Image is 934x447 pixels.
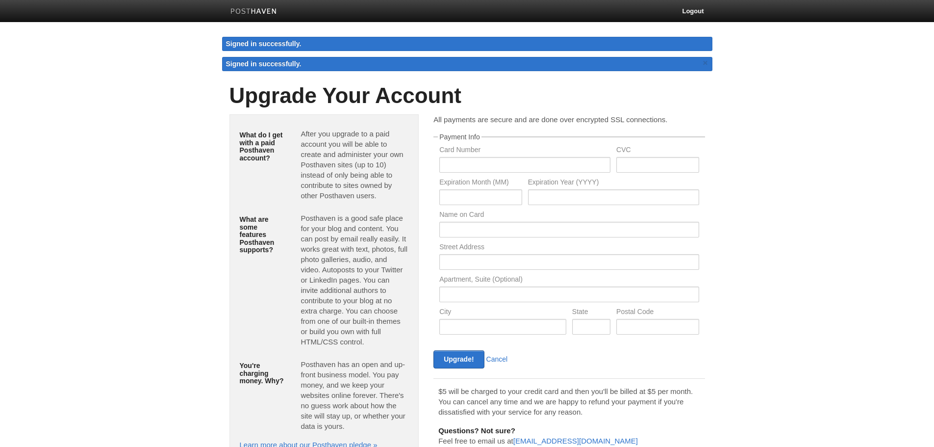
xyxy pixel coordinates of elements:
[230,8,277,16] img: Posthaven-bar
[240,216,286,254] h5: What are some features Posthaven supports?
[301,359,408,431] p: Posthaven has an open and up-front business model. You pay money, and we keep your websites onlin...
[439,276,699,285] label: Apartment, Suite (Optional)
[226,60,302,68] span: Signed in successfully.
[439,211,699,220] label: Name on Card
[301,213,408,347] p: Posthaven is a good safe place for your blog and content. You can post by email really easily. It...
[438,386,700,417] p: $5 will be charged to your credit card and then you'll be billed at $5 per month. You can cancel ...
[513,437,638,445] a: [EMAIL_ADDRESS][DOMAIN_NAME]
[439,308,566,317] label: City
[438,426,515,435] b: Questions? Not sure?
[301,129,408,201] p: After you upgrade to a paid account you will be able to create and administer your own Posthaven ...
[439,179,522,188] label: Expiration Month (MM)
[486,355,508,363] a: Cancel
[240,362,286,385] h5: You're charging money. Why?
[616,146,699,156] label: CVC
[439,146,610,156] label: Card Number
[438,425,700,446] p: Feel free to email us at
[701,57,710,69] a: ×
[616,308,699,317] label: Postal Code
[240,131,286,162] h5: What do I get with a paid Posthaven account?
[572,308,610,317] label: State
[528,179,699,188] label: Expiration Year (YYYY)
[439,243,699,253] label: Street Address
[438,133,481,140] legend: Payment Info
[433,350,484,368] input: Upgrade!
[433,114,705,125] p: All payments are secure and are done over encrypted SSL connections.
[222,37,712,51] div: Signed in successfully.
[229,84,705,107] h1: Upgrade Your Account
